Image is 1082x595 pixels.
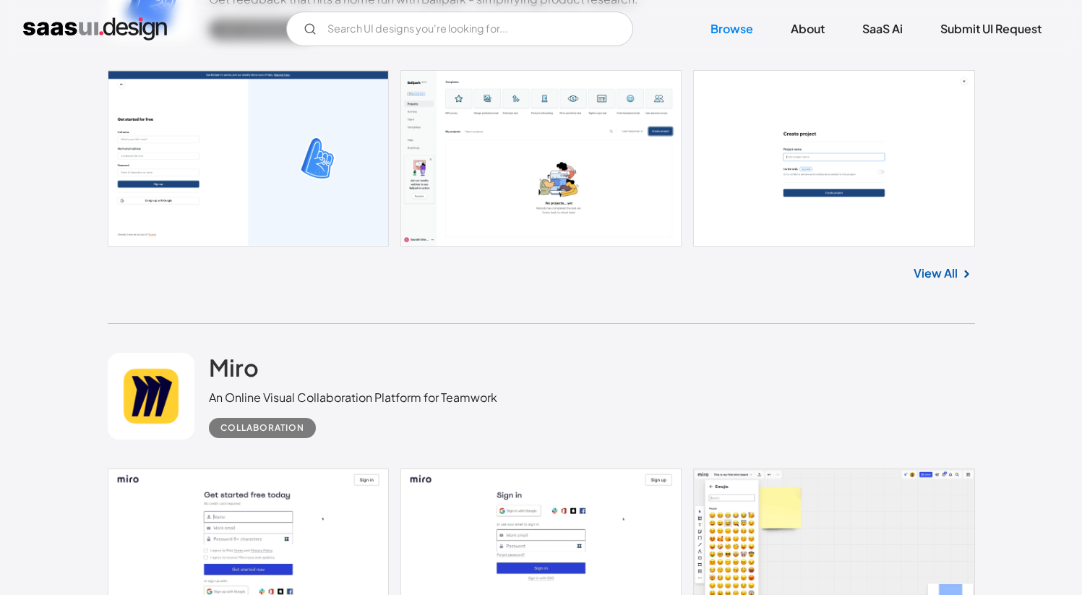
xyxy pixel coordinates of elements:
a: Browse [693,13,770,45]
div: An Online Visual Collaboration Platform for Teamwork [209,389,497,406]
a: View All [914,265,958,282]
input: Search UI designs you're looking for... [286,12,633,46]
div: Collaboration [220,419,304,437]
a: Miro [209,353,259,389]
h2: Miro [209,353,259,382]
a: home [23,17,167,40]
a: About [773,13,842,45]
a: Submit UI Request [923,13,1059,45]
form: Email Form [286,12,633,46]
a: SaaS Ai [845,13,920,45]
